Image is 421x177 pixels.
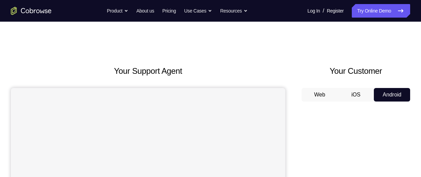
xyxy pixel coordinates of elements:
[323,7,324,15] span: /
[220,4,248,18] button: Resources
[162,4,176,18] a: Pricing
[184,4,212,18] button: Use Cases
[307,4,320,18] a: Log In
[338,88,374,102] button: iOS
[302,88,338,102] button: Web
[302,65,410,77] h2: Your Customer
[136,4,154,18] a: About us
[11,65,285,77] h2: Your Support Agent
[374,88,410,102] button: Android
[107,4,128,18] button: Product
[327,4,344,18] a: Register
[352,4,410,18] a: Try Online Demo
[11,7,52,15] a: Go to the home page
